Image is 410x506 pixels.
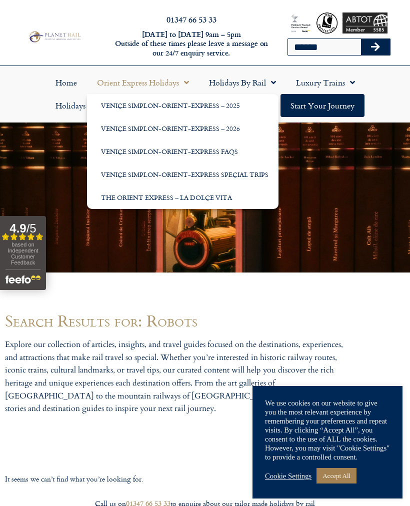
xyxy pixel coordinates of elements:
[87,186,278,209] a: The Orient Express – La Dolce Vita
[87,140,278,163] a: Venice Simplon-Orient-Express FAQs
[45,94,144,117] a: Holidays by Region
[87,94,278,117] a: Venice Simplon-Orient-Express – 2025
[166,13,216,25] a: 01347 66 53 33
[280,94,364,117] a: Start your Journey
[199,71,286,94] a: Holidays by Rail
[87,163,278,186] a: Venice Simplon-Orient-Express Special Trips
[5,312,405,328] h1: Search Results for: Robots
[5,71,405,117] nav: Menu
[87,71,199,94] a: Orient Express Holidays
[112,30,271,58] h6: [DATE] to [DATE] 9am – 5pm Outside of these times please leave a message on our 24/7 enquiry serv...
[5,474,196,484] div: It seems we can’t find what you’re looking for.
[265,398,390,461] div: We use cookies on our website to give you the most relevant experience by remembering your prefer...
[27,30,82,43] img: Planet Rail Train Holidays Logo
[265,471,311,480] a: Cookie Settings
[87,94,278,209] ul: Orient Express Holidays
[286,71,365,94] a: Luxury Trains
[361,39,390,55] button: Search
[316,468,356,483] a: Accept All
[5,338,355,415] p: Explore our collection of articles, insights, and travel guides focused on the destinations, expe...
[45,71,87,94] a: Home
[87,117,278,140] a: Venice Simplon-Orient-Express – 2026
